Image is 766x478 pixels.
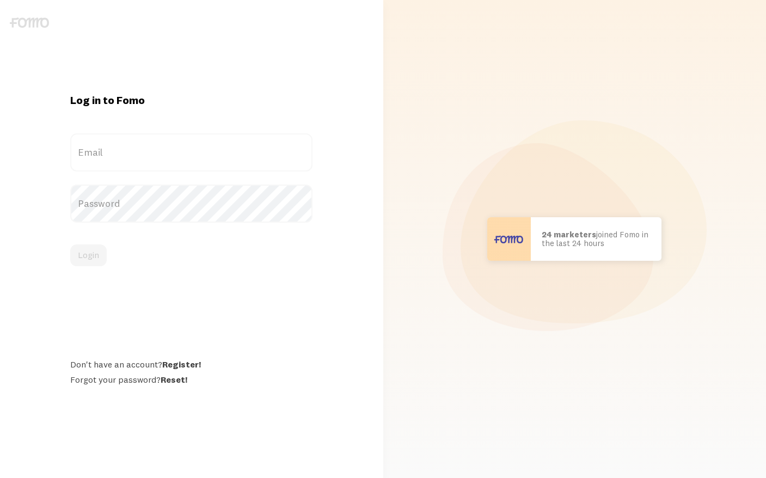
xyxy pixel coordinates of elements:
[70,93,312,107] h1: Log in to Fomo
[487,217,531,261] img: User avatar
[70,185,312,223] label: Password
[542,229,596,240] b: 24 marketers
[70,133,312,171] label: Email
[70,374,312,385] div: Forgot your password?
[542,230,651,248] p: joined Fomo in the last 24 hours
[10,17,49,28] img: fomo-logo-gray-b99e0e8ada9f9040e2984d0d95b3b12da0074ffd48d1e5cb62ac37fc77b0b268.svg
[161,374,187,385] a: Reset!
[162,359,201,370] a: Register!
[70,359,312,370] div: Don't have an account?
